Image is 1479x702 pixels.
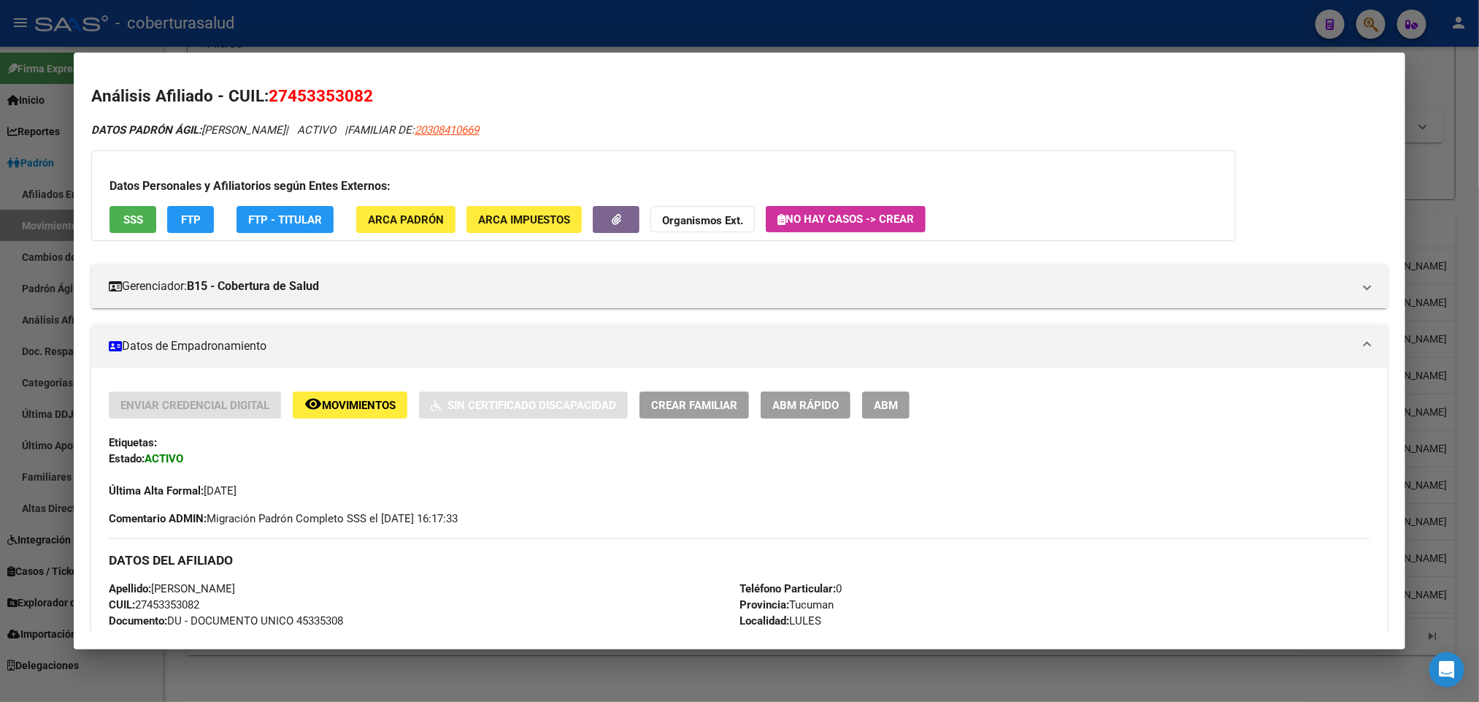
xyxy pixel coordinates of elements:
[109,511,458,527] span: Migración Padrón Completo SSS el [DATE] 16:17:33
[109,598,199,611] span: 27453353082
[447,399,616,412] span: Sin Certificado Discapacidad
[651,399,737,412] span: Crear Familiar
[356,206,456,233] button: ARCA Padrón
[739,630,834,644] span: 4128
[650,206,755,233] button: Organismos Ext.
[123,213,143,226] span: SSS
[478,213,570,226] span: ARCA Impuestos
[109,392,281,419] button: Enviar Credencial Digital
[322,399,396,412] span: Movimientos
[419,392,628,419] button: Sin Certificado Discapacidad
[167,206,214,233] button: FTP
[109,278,1352,295] mat-panel-title: Gerenciador:
[639,392,749,419] button: Crear Familiar
[874,399,898,412] span: ABM
[766,206,926,232] button: No hay casos -> Crear
[662,214,743,227] strong: Organismos Ext.
[739,582,842,595] span: 0
[293,392,407,419] button: Movimientos
[415,123,479,137] span: 20308410669
[269,86,373,105] span: 27453353082
[739,614,821,627] span: LULES
[110,206,156,233] button: SSS
[109,614,343,627] span: DU - DOCUMENTO UNICO 45335308
[187,278,319,295] strong: B15 - Cobertura de Salud
[1429,652,1464,687] div: Open Intercom Messenger
[466,206,582,233] button: ARCA Impuestos
[109,630,280,644] span: [GEOGRAPHIC_DATA]
[91,324,1387,368] mat-expansion-panel-header: Datos de Empadronamiento
[91,84,1387,109] h2: Análisis Afiliado - CUIL:
[739,630,811,644] strong: Código Postal:
[109,337,1352,355] mat-panel-title: Datos de Empadronamiento
[91,123,201,137] strong: DATOS PADRÓN ÁGIL:
[120,399,269,412] span: Enviar Credencial Digital
[91,123,479,137] i: | ACTIVO |
[109,436,157,449] strong: Etiquetas:
[109,452,145,465] strong: Estado:
[109,512,207,525] strong: Comentario ADMIN:
[110,178,1218,195] h3: Datos Personales y Afiliatorios según Entes Externos:
[761,392,850,419] button: ABM Rápido
[91,264,1387,308] mat-expansion-panel-header: Gerenciador:B15 - Cobertura de Salud
[347,123,479,137] span: FAMILIAR DE:
[772,399,839,412] span: ABM Rápido
[91,123,285,137] span: [PERSON_NAME]
[145,452,183,465] strong: ACTIVO
[109,582,235,595] span: [PERSON_NAME]
[109,630,175,644] strong: Nacionalidad:
[739,582,836,595] strong: Teléfono Particular:
[237,206,334,233] button: FTP - Titular
[862,392,910,419] button: ABM
[109,484,204,497] strong: Última Alta Formal:
[109,552,1369,568] h3: DATOS DEL AFILIADO
[777,213,914,226] span: No hay casos -> Crear
[109,614,167,627] strong: Documento:
[304,395,322,413] mat-icon: remove_red_eye
[109,598,135,611] strong: CUIL:
[739,598,789,611] strong: Provincia:
[109,484,237,497] span: [DATE]
[368,213,444,226] span: ARCA Padrón
[739,614,789,627] strong: Localidad:
[248,213,322,226] span: FTP - Titular
[181,213,201,226] span: FTP
[109,582,151,595] strong: Apellido:
[739,598,834,611] span: Tucuman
